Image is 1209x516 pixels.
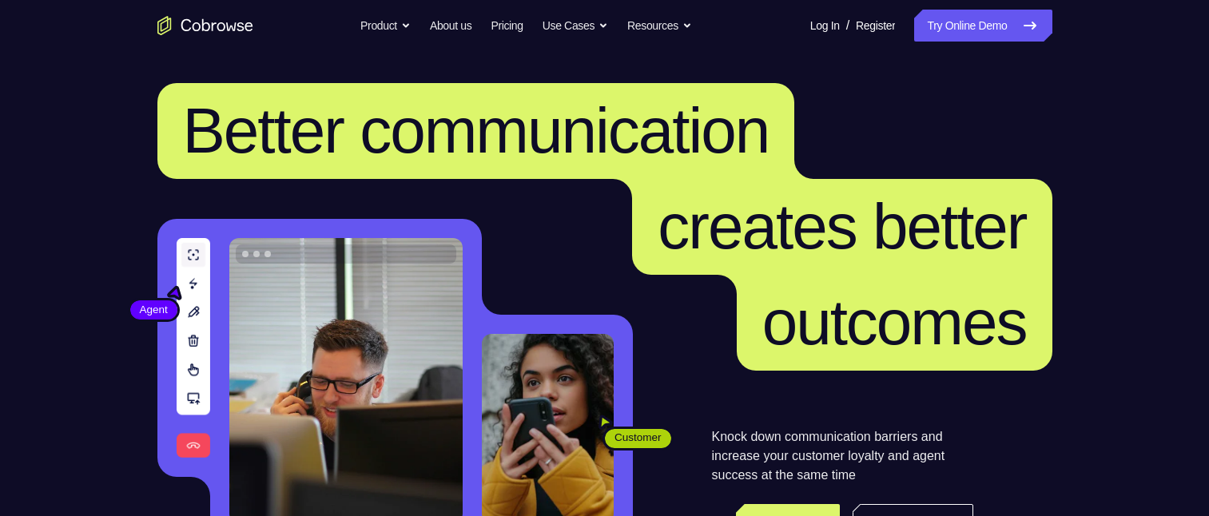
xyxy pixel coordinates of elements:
a: Log In [810,10,840,42]
a: Pricing [491,10,523,42]
span: / [846,16,849,35]
span: outcomes [762,287,1027,358]
a: Register [856,10,895,42]
a: Go to the home page [157,16,253,35]
span: Better communication [183,95,770,166]
a: Try Online Demo [914,10,1052,42]
span: creates better [658,191,1026,262]
button: Use Cases [543,10,608,42]
a: About us [430,10,471,42]
button: Product [360,10,411,42]
p: Knock down communication barriers and increase your customer loyalty and agent success at the sam... [712,427,973,485]
button: Resources [627,10,692,42]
